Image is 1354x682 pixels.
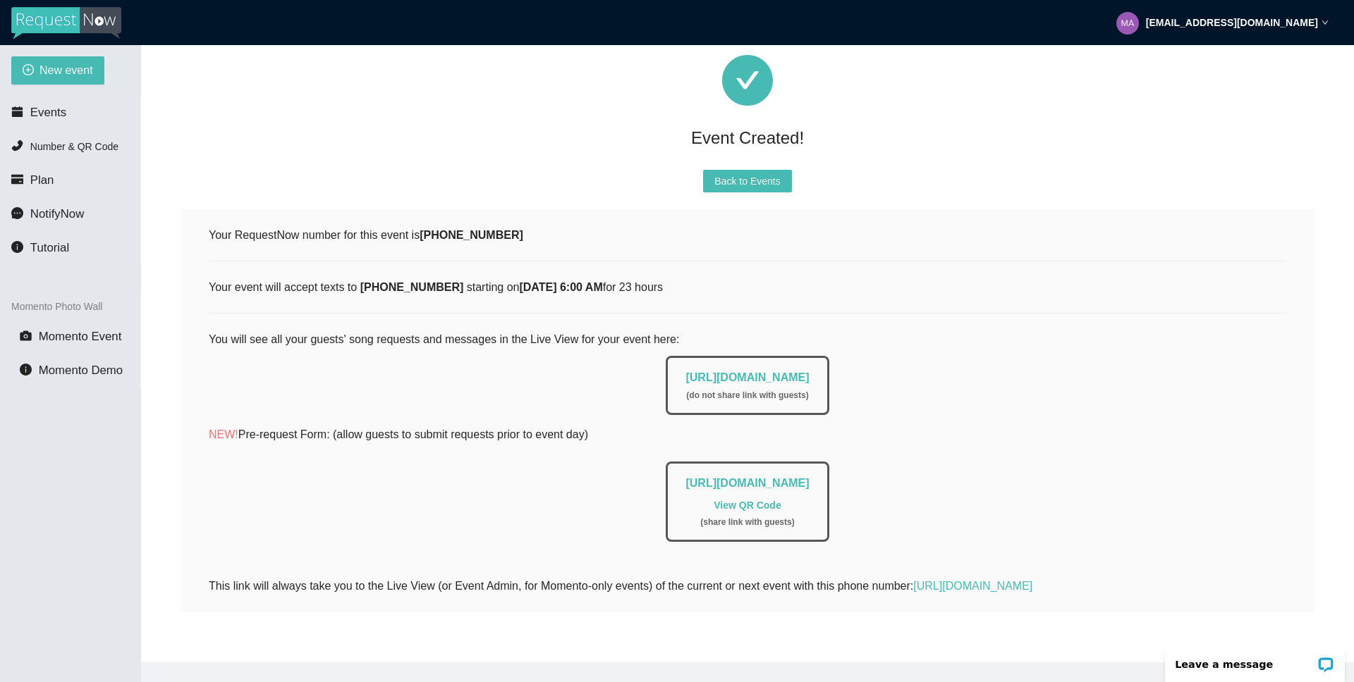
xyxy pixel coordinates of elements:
[722,55,773,106] span: check-circle
[209,278,1286,296] div: Your event will accept texts to starting on for 23 hours
[714,500,781,511] a: View QR Code
[1156,638,1354,682] iframe: LiveChat chat widget
[11,207,23,219] span: message
[685,477,809,489] a: [URL][DOMAIN_NAME]
[39,364,123,377] span: Momento Demo
[209,426,1286,443] p: Pre-request Form: (allow guests to submit requests prior to event day)
[685,371,809,383] a: [URL][DOMAIN_NAME]
[519,281,602,293] b: [DATE] 6:00 AM
[20,364,32,376] span: info-circle
[30,241,69,254] span: Tutorial
[23,64,34,77] span: plus-circle
[1146,17,1318,28] strong: [EMAIL_ADDRESS][DOMAIN_NAME]
[11,106,23,118] span: calendar
[11,7,121,39] img: RequestNow
[209,229,523,241] span: Your RequestNow number for this event is
[685,389,809,402] div: ( do not share link with guests )
[420,229,523,241] b: [PHONE_NUMBER]
[714,173,780,189] span: Back to Events
[20,330,32,342] span: camera
[181,123,1315,153] div: Event Created!
[11,56,104,85] button: plus-circleNew event
[360,281,464,293] b: [PHONE_NUMBER]
[1116,12,1139,35] img: 0a238165b7a9e732f01d88cf4df990f8
[209,330,1286,559] div: You will see all your guests' song requests and messages in the Live View for your event here:
[685,516,809,529] div: ( share link with guests )
[30,141,118,152] span: Number & QR Code
[11,139,23,151] span: phone
[30,207,84,221] span: NotifyNow
[703,170,791,192] button: Back to Events
[209,577,1286,595] div: This link will always take you to the Live View (or Event Admin, for Momento-only events) of the ...
[913,580,1032,592] a: [URL][DOMAIN_NAME]
[11,241,23,253] span: info-circle
[30,173,54,187] span: Plan
[11,173,23,185] span: credit-card
[39,61,93,79] span: New event
[30,106,66,119] span: Events
[1322,19,1329,26] span: down
[39,330,122,343] span: Momento Event
[209,428,238,440] span: NEW!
